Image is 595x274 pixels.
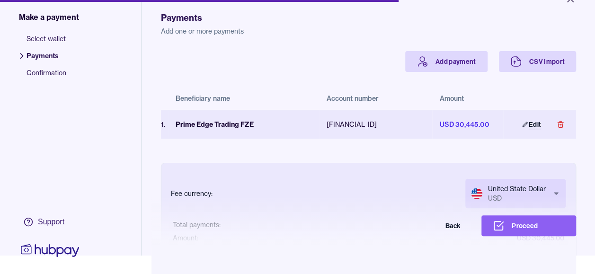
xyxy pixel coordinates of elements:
button: Proceed [481,215,576,236]
th: Account number [319,87,432,110]
div: USD 14.70 [533,247,564,256]
h1: Payments [161,11,576,25]
span: Make a payment [19,11,79,23]
td: [FINANCIAL_ID] [319,110,432,139]
th: Amount [432,87,503,110]
td: Prime Edge Trading FZE [168,110,319,139]
span: Confirmation [27,68,66,85]
div: Support [38,217,64,227]
button: Back [377,215,472,236]
span: Select wallet [27,34,66,51]
div: Total fees (incl. 5% VAT): [173,247,249,256]
div: Amount: [173,233,198,243]
div: Fee currency: [171,189,213,198]
td: 1 . [161,110,168,139]
p: Add one or more payments [161,27,576,36]
th: Beneficiary name [168,87,319,110]
a: Edit [511,114,552,135]
div: USD 30,445.00 [517,233,564,243]
td: USD 30,445.00 [432,110,503,139]
a: Support [19,212,81,232]
span: Payments [27,51,66,68]
a: Add payment [405,51,488,72]
a: CSV Import [499,51,577,72]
